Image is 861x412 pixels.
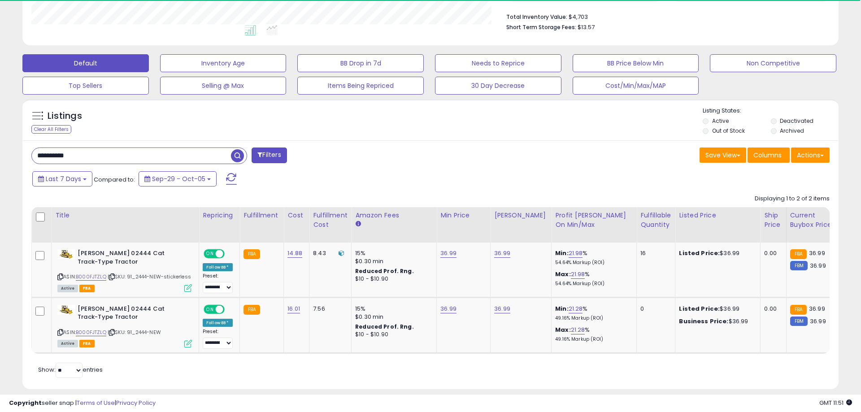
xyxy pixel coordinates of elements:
label: Deactivated [780,117,813,125]
b: Business Price: [679,317,728,325]
button: Save View [700,147,746,163]
div: % [555,249,630,266]
div: % [555,270,630,287]
div: Cost [287,211,305,220]
div: ASIN: [57,249,192,291]
span: OFF [223,250,238,258]
div: 0.00 [764,305,779,313]
h5: Listings [48,110,82,122]
div: Follow BB * [203,263,233,271]
p: 54.64% Markup (ROI) [555,260,630,266]
div: Displaying 1 to 2 of 2 items [755,195,830,203]
div: Repricing [203,211,236,220]
small: FBA [790,305,807,315]
button: BB Price Below Min [573,54,699,72]
button: Needs to Reprice [435,54,561,72]
small: FBA [244,249,260,259]
a: 21.28 [571,325,585,334]
p: 49.16% Markup (ROI) [555,315,630,321]
b: Max: [555,325,571,334]
button: Items Being Repriced [297,77,424,95]
button: Selling @ Max [160,77,287,95]
small: Amazon Fees. [355,220,361,228]
b: Min: [555,249,569,257]
button: Cost/Min/Max/MAP [573,77,699,95]
a: 36.99 [440,249,457,258]
div: % [555,326,630,343]
b: Listed Price: [679,249,720,257]
button: Columns [748,147,790,163]
b: Total Inventory Value: [506,13,567,21]
a: 14.88 [287,249,302,258]
span: Last 7 Days [46,174,81,183]
button: Inventory Age [160,54,287,72]
div: ASIN: [57,305,192,347]
div: 0 [640,305,668,313]
span: Compared to: [94,175,135,184]
strong: Copyright [9,399,42,407]
span: | SKU: 91_2444-NEW [108,329,161,336]
small: FBA [244,305,260,315]
div: Preset: [203,329,233,349]
div: 16 [640,249,668,257]
b: Listed Price: [679,304,720,313]
div: $36.99 [679,317,753,325]
a: B000FJTZLQ [76,329,106,336]
span: ON [204,250,216,258]
a: 21.28 [569,304,583,313]
a: 21.98 [571,270,585,279]
small: FBA [790,249,807,259]
a: 36.99 [494,249,510,258]
div: Preset: [203,273,233,293]
p: 54.64% Markup (ROI) [555,281,630,287]
div: Ship Price [764,211,782,230]
div: $0.30 min [355,257,430,265]
b: Reduced Prof. Rng. [355,323,414,330]
b: Reduced Prof. Rng. [355,267,414,275]
button: Actions [791,147,830,163]
button: Top Sellers [22,77,149,95]
div: $36.99 [679,249,753,257]
b: [PERSON_NAME] 02444 Cat Track-Type Tractor [78,249,187,268]
img: 41oV24zcOqL._SL40_.jpg [57,305,75,315]
small: FBM [790,317,808,326]
button: BB Drop in 7d [297,54,424,72]
span: 36.99 [810,261,826,270]
div: [PERSON_NAME] [494,211,548,220]
div: % [555,305,630,321]
small: FBM [790,261,808,270]
span: All listings currently available for purchase on Amazon [57,340,78,347]
div: 15% [355,305,430,313]
div: Amazon Fees [355,211,433,220]
div: 7.56 [313,305,344,313]
div: $0.30 min [355,313,430,321]
span: 36.99 [809,304,825,313]
a: 16.01 [287,304,300,313]
p: 49.16% Markup (ROI) [555,336,630,343]
button: Default [22,54,149,72]
div: $10 - $10.90 [355,275,430,283]
div: Follow BB * [203,319,233,327]
div: Clear All Filters [31,125,71,134]
button: Sep-29 - Oct-05 [139,171,217,186]
div: Fulfillment [244,211,280,220]
span: $13.57 [578,23,595,31]
b: Short Term Storage Fees: [506,23,576,31]
div: 0.00 [764,249,779,257]
a: 36.99 [440,304,457,313]
b: Min: [555,304,569,313]
button: Last 7 Days [32,171,92,186]
a: Privacy Policy [116,399,156,407]
a: 36.99 [494,304,510,313]
div: Title [55,211,195,220]
div: 8.43 [313,249,344,257]
button: 30 Day Decrease [435,77,561,95]
span: 36.99 [810,317,826,325]
div: $36.99 [679,305,753,313]
label: Archived [780,127,804,134]
th: The percentage added to the cost of goods (COGS) that forms the calculator for Min & Max prices. [552,207,637,243]
a: B000FJTZLQ [76,273,106,281]
span: Columns [753,151,782,160]
span: 2025-10-13 11:51 GMT [819,399,852,407]
div: Min Price [440,211,487,220]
